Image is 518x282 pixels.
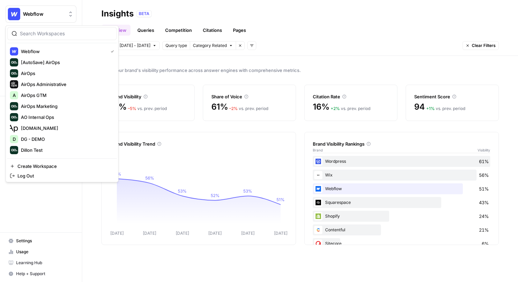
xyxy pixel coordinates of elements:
img: 2ud796hvc3gw7qwjscn75txc5abr [314,226,322,234]
div: Brand Visibility Trend [110,140,287,147]
span: Track your brand's visibility performance across answer engines with comprehensive metrics. [101,67,499,74]
div: Citation Rate [313,93,389,100]
img: onsbemoa9sjln5gpq3z6gl4wfdvr [314,198,322,207]
button: Clear Filters [463,41,499,50]
span: Category Related [193,42,227,49]
img: AO Internal Ops Logo [10,113,18,121]
span: Query type [165,42,187,49]
tspan: [DATE] [176,231,189,236]
div: Sitecore [313,238,490,249]
tspan: 51% [276,197,285,202]
div: vs. prev. period [331,106,370,112]
span: Create Workspace [17,163,111,170]
span: Settings [16,238,73,244]
div: vs. prev. period [229,106,268,112]
img: AirOps Administrative Logo [10,80,18,88]
span: 21% [479,226,489,233]
img: 22xsrp1vvxnaoilgdb3s3rw3scik [314,157,322,165]
input: Search Workspaces [20,30,112,37]
tspan: [DATE] [208,231,222,236]
button: Help + Support [5,268,76,279]
span: Webflow [21,48,105,55]
span: A [13,92,16,99]
span: 16% [313,101,329,112]
a: Usage [5,246,76,257]
img: nkwbr8leobsn7sltvelb09papgu0 [314,240,322,248]
tspan: [DATE] [241,231,255,236]
span: Learning Hub [16,260,73,266]
a: Settings [5,235,76,246]
tspan: 56% [145,175,154,181]
span: [DOMAIN_NAME] [21,125,111,132]
span: Usage [16,249,73,255]
img: Dillon Test Logo [10,146,18,154]
span: + 2 % [331,106,340,111]
img: Apollo.io Logo [10,124,18,132]
tspan: [DATE] [143,231,156,236]
a: Create Workspace [7,161,117,171]
span: Log Out [17,172,111,179]
img: i4x52ilb2nzb0yhdjpwfqj6p8htt [314,171,322,179]
span: D [13,136,16,143]
div: Webflow [313,183,490,194]
a: Queries [133,25,158,36]
a: Pages [229,25,250,36]
span: 61% [479,158,489,165]
tspan: [DATE] [110,231,124,236]
span: 51% [479,185,489,192]
span: Dillon Test [21,147,111,154]
a: Citations [199,25,226,36]
span: Visibility [478,147,490,153]
div: Wordpress [313,156,490,167]
div: Brand Visibility Rankings [313,140,490,147]
div: Wix [313,170,490,181]
tspan: 53% [178,188,187,194]
button: [DATE] - [DATE] [116,41,160,50]
span: AirOps Marketing [21,103,111,110]
div: Workspace: Webflow [5,25,119,182]
span: AirOps [21,70,111,77]
span: Webflow [23,11,64,17]
a: Learning Hub [5,257,76,268]
div: Share of Voice [211,93,287,100]
img: AirOps Logo [10,69,18,77]
div: Sentiment Score [414,93,490,100]
div: Shopify [313,211,490,222]
span: – 2 % [229,106,238,111]
span: 43% [479,199,489,206]
img: [AutoSave] AirOps Logo [10,58,18,66]
span: 56% [479,172,489,179]
a: Competition [161,25,196,36]
span: AO Internal Ops [21,114,111,121]
img: Webflow Logo [10,47,18,56]
img: AirOps Marketing Logo [10,102,18,110]
div: Insights [101,8,134,19]
button: Category Related [190,41,236,50]
span: + 1 % [426,106,435,111]
span: AirOps GTM [21,92,111,99]
button: Workspace: Webflow [5,5,76,23]
span: 61% [211,101,228,112]
span: Clear Filters [472,42,496,49]
div: BETA [136,10,152,17]
a: Overview [101,25,131,36]
span: 6% [482,240,489,247]
span: DG - DEMO [21,136,111,143]
img: Webflow Logo [8,8,20,20]
span: [AutoSave] AirOps [21,59,111,66]
div: Squarespace [313,197,490,208]
a: Log Out [7,171,117,181]
img: wrtrwb713zz0l631c70900pxqvqh [314,212,322,220]
div: Contentful [313,224,490,235]
span: 94 [414,101,425,112]
tspan: 53% [243,188,252,194]
span: [DATE] - [DATE] [120,42,150,49]
span: Brand [313,147,323,153]
tspan: [DATE] [274,231,287,236]
span: 24% [479,213,489,220]
div: vs. prev. period [128,106,167,112]
div: Brand Visibility [110,93,186,100]
span: – 5 % [128,106,136,111]
img: a1pu3e9a4sjoov2n4mw66knzy8l8 [314,185,322,193]
span: Help + Support [16,271,73,277]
